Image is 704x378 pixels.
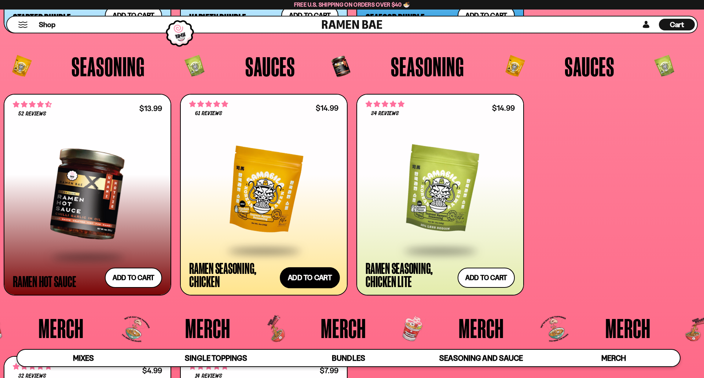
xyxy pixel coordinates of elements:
span: 4.84 stars [189,99,228,109]
div: $4.99 [142,367,162,374]
span: Merch [185,315,230,342]
div: $13.99 [139,105,162,112]
span: 61 reviews [195,111,222,117]
span: Seasoning [391,53,464,80]
span: 5.00 stars [366,99,404,109]
a: Bundles [282,350,415,366]
a: 5.00 stars 34 reviews $14.99 Ramen Seasoning, Chicken Lite Add to cart [356,94,524,296]
span: Bundles [332,353,365,363]
div: Ramen Hot Sauce [13,275,76,288]
span: Cart [670,20,684,29]
div: Cart [659,16,695,33]
span: Sauces [245,53,295,80]
span: Merch [601,353,626,363]
button: Add to cart [458,268,515,288]
span: Sauces [565,53,615,80]
span: Seasoning and Sauce [439,353,522,363]
a: Merch [547,350,680,366]
span: Free U.S. Shipping on Orders over $40 🍜 [294,1,410,8]
a: Mixes [17,350,150,366]
div: $14.99 [492,104,515,111]
a: Seasoning and Sauce [415,350,547,366]
div: Ramen Seasoning, Chicken Lite [366,261,454,288]
a: 4.71 stars 52 reviews $13.99 Ramen Hot Sauce Add to cart [4,94,171,296]
a: Shop [39,19,55,30]
span: 34 reviews [371,111,399,117]
div: $7.99 [320,367,338,374]
span: Merch [321,315,366,342]
button: Mobile Menu Trigger [18,22,28,28]
button: Add to cart [280,267,340,289]
span: Single Toppings [185,353,247,363]
a: Single Toppings [150,350,282,366]
button: Add to cart [105,268,162,288]
span: Merch [38,315,84,342]
div: $14.99 [316,104,338,111]
span: Seasoning [71,53,145,80]
div: Ramen Seasoning, Chicken [189,261,278,288]
a: 4.84 stars 61 reviews $14.99 Ramen Seasoning, Chicken Add to cart [180,94,348,296]
span: Mixes [73,353,94,363]
span: 4.71 stars [13,100,52,109]
span: 4.75 stars [13,362,52,371]
span: Merch [459,315,504,342]
span: Shop [39,20,55,30]
span: Merch [605,315,650,342]
span: 52 reviews [18,111,46,117]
